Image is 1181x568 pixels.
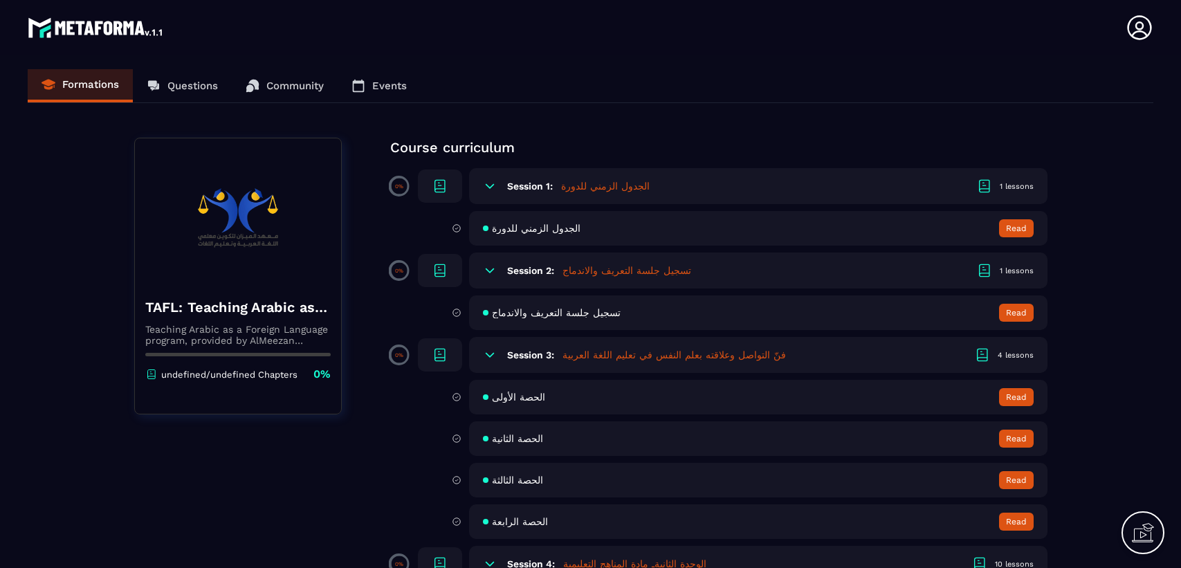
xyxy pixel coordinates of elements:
[492,516,548,527] span: الحصة الرابعة
[395,183,403,190] p: 0%
[1000,266,1034,276] div: 1 lessons
[507,265,554,276] h6: Session 2:
[492,433,543,444] span: الحصة الثانية
[390,138,1047,157] p: Course curriculum
[507,349,554,360] h6: Session 3:
[999,430,1034,448] button: Read
[313,367,331,382] p: 0%
[145,324,331,346] p: Teaching Arabic as a Foreign Language program, provided by AlMeezan Academy in the [GEOGRAPHIC_DATA]
[562,348,786,362] h5: فنّ التواصل وعلاقته بعلم النفس في تعليم اللغة العربية
[145,297,331,317] h4: TAFL: Teaching Arabic as a Foreign Language program - august
[492,307,621,318] span: تسجيل جلسة التعريف والاندماج
[492,392,545,403] span: الحصة الأولى
[999,304,1034,322] button: Read
[999,471,1034,489] button: Read
[395,268,403,274] p: 0%
[145,149,331,287] img: banner
[492,223,580,234] span: الجدول الزمني للدورة
[395,352,403,358] p: 0%
[999,388,1034,406] button: Read
[562,264,691,277] h5: تسجيل جلسة التعريف والاندماج
[999,219,1034,237] button: Read
[1000,181,1034,192] div: 1 lessons
[28,14,165,42] img: logo
[561,179,650,193] h5: الجدول الزمني للدورة
[998,350,1034,360] div: 4 lessons
[507,181,553,192] h6: Session 1:
[999,513,1034,531] button: Read
[492,475,543,486] span: الحصة الثالثة
[395,561,403,567] p: 0%
[161,369,297,380] p: undefined/undefined Chapters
